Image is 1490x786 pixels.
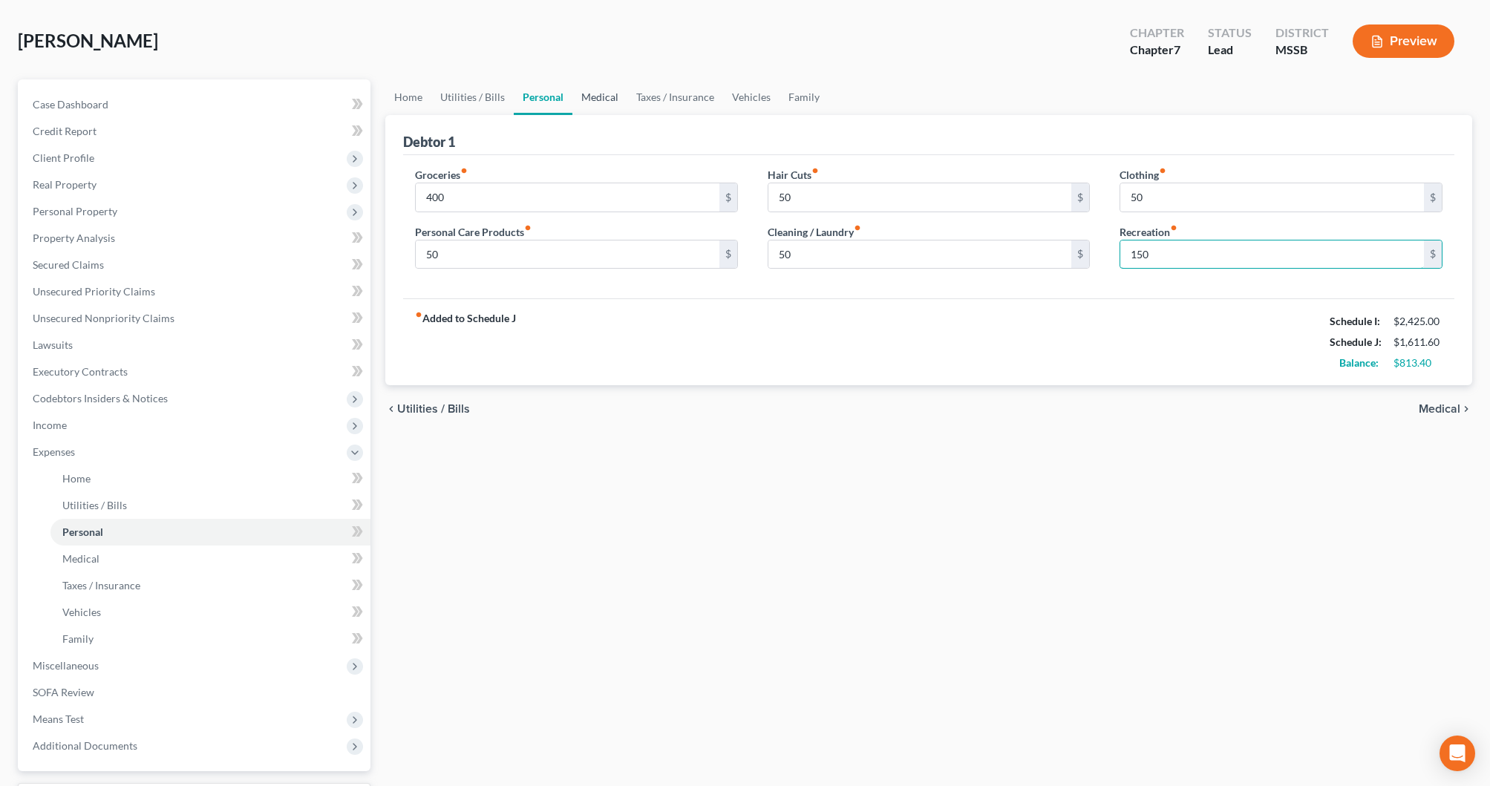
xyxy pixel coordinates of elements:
[1174,42,1180,56] span: 7
[21,358,370,385] a: Executory Contracts
[21,91,370,118] a: Case Dashboard
[768,240,1072,269] input: --
[33,659,99,672] span: Miscellaneous
[33,365,128,378] span: Executory Contracts
[719,183,737,212] div: $
[33,285,155,298] span: Unsecured Priority Claims
[719,240,737,269] div: $
[50,599,370,626] a: Vehicles
[811,167,819,174] i: fiber_manual_record
[416,240,719,269] input: --
[415,311,422,318] i: fiber_manual_record
[1120,183,1424,212] input: --
[62,525,103,538] span: Personal
[33,258,104,271] span: Secured Claims
[33,739,137,752] span: Additional Documents
[1120,224,1177,240] label: Recreation
[33,445,75,458] span: Expenses
[1275,42,1329,59] div: MSSB
[62,579,140,592] span: Taxes / Insurance
[21,225,370,252] a: Property Analysis
[1419,403,1472,415] button: Medical chevron_right
[1339,356,1379,369] strong: Balance:
[33,713,84,725] span: Means Test
[50,465,370,492] a: Home
[1393,335,1442,350] div: $1,611.60
[1419,403,1460,415] span: Medical
[33,125,97,137] span: Credit Report
[21,332,370,358] a: Lawsuits
[1393,356,1442,370] div: $813.40
[62,632,94,645] span: Family
[1275,24,1329,42] div: District
[1460,403,1472,415] i: chevron_right
[50,492,370,519] a: Utilities / Bills
[572,79,627,115] a: Medical
[50,546,370,572] a: Medical
[1120,240,1424,269] input: --
[1424,240,1442,269] div: $
[33,178,97,191] span: Real Property
[33,232,115,244] span: Property Analysis
[385,79,431,115] a: Home
[1120,167,1166,183] label: Clothing
[416,183,719,212] input: --
[21,118,370,145] a: Credit Report
[33,98,108,111] span: Case Dashboard
[21,278,370,305] a: Unsecured Priority Claims
[415,311,516,373] strong: Added to Schedule J
[768,167,819,183] label: Hair Cuts
[460,167,468,174] i: fiber_manual_record
[1130,24,1184,42] div: Chapter
[403,133,455,151] div: Debtor 1
[62,499,127,511] span: Utilities / Bills
[768,224,861,240] label: Cleaning / Laundry
[33,205,117,217] span: Personal Property
[1424,183,1442,212] div: $
[50,626,370,652] a: Family
[1071,183,1089,212] div: $
[1208,24,1252,42] div: Status
[33,392,168,405] span: Codebtors Insiders & Notices
[33,151,94,164] span: Client Profile
[33,686,94,698] span: SOFA Review
[431,79,514,115] a: Utilities / Bills
[514,79,572,115] a: Personal
[1159,167,1166,174] i: fiber_manual_record
[1393,314,1442,329] div: $2,425.00
[780,79,829,115] a: Family
[385,403,470,415] button: chevron_left Utilities / Bills
[385,403,397,415] i: chevron_left
[50,519,370,546] a: Personal
[415,167,468,183] label: Groceries
[62,552,99,565] span: Medical
[723,79,780,115] a: Vehicles
[1353,24,1454,58] button: Preview
[1071,240,1089,269] div: $
[21,679,370,706] a: SOFA Review
[21,252,370,278] a: Secured Claims
[1330,335,1382,348] strong: Schedule J:
[1440,736,1475,771] div: Open Intercom Messenger
[1330,315,1380,327] strong: Schedule I:
[21,305,370,332] a: Unsecured Nonpriority Claims
[397,403,470,415] span: Utilities / Bills
[33,419,67,431] span: Income
[524,224,532,232] i: fiber_manual_record
[854,224,861,232] i: fiber_manual_record
[415,224,532,240] label: Personal Care Products
[1130,42,1184,59] div: Chapter
[768,183,1072,212] input: --
[627,79,723,115] a: Taxes / Insurance
[50,572,370,599] a: Taxes / Insurance
[1170,224,1177,232] i: fiber_manual_record
[33,338,73,351] span: Lawsuits
[33,312,174,324] span: Unsecured Nonpriority Claims
[1208,42,1252,59] div: Lead
[18,30,158,51] span: [PERSON_NAME]
[62,606,101,618] span: Vehicles
[62,472,91,485] span: Home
